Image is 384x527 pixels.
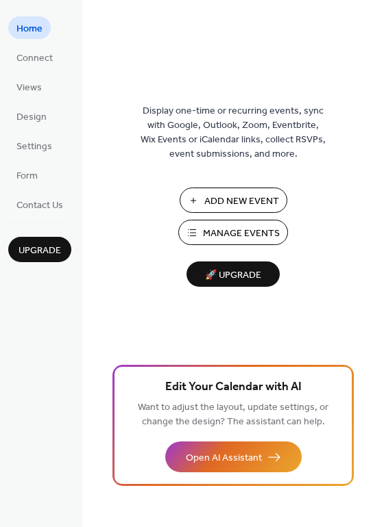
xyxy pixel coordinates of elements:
[19,244,61,258] span: Upgrade
[187,261,280,287] button: 🚀 Upgrade
[16,81,42,95] span: Views
[16,198,63,213] span: Contact Us
[178,220,288,245] button: Manage Events
[8,105,55,127] a: Design
[8,193,71,216] a: Contact Us
[8,164,46,186] a: Form
[180,188,287,213] button: Add New Event
[8,134,60,157] a: Settings
[195,266,272,285] span: 🚀 Upgrade
[8,46,61,68] a: Connect
[165,378,302,397] span: Edit Your Calendar with AI
[16,169,38,183] span: Form
[16,22,43,36] span: Home
[138,398,328,431] span: Want to adjust the layout, update settings, or change the design? The assistant can help.
[204,194,279,209] span: Add New Event
[16,110,47,125] span: Design
[203,227,280,241] span: Manage Events
[8,75,50,98] a: Views
[8,237,71,262] button: Upgrade
[16,140,52,154] span: Settings
[16,51,53,66] span: Connect
[141,104,326,162] span: Display one-time or recurring events, sync with Google, Outlook, Zoom, Eventbrite, Wix Events or ...
[186,451,262,465] span: Open AI Assistant
[165,441,302,472] button: Open AI Assistant
[8,16,51,39] a: Home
